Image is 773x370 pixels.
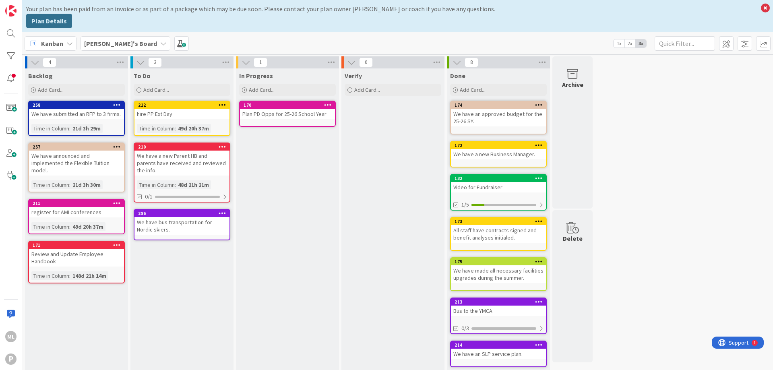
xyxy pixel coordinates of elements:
[84,39,157,48] b: [PERSON_NAME]'s Board
[134,151,229,176] div: We have a new Parent HB and parents have received and reviewed the info.
[460,86,486,93] span: Add Card...
[451,175,546,192] div: 132Video for Fundraiser
[455,259,546,265] div: 175
[455,102,546,108] div: 174
[134,143,229,151] div: 210
[70,271,108,280] div: 148d 21h 14m
[5,5,17,17] img: Visit kanbanzone.com
[345,72,362,80] span: Verify
[28,72,53,80] span: Backlog
[33,242,124,248] div: 171
[451,265,546,283] div: We have made all necessary facilities upgrades during the summer.
[451,298,546,306] div: 213
[451,182,546,192] div: Video for Fundraiser
[33,201,124,206] div: 211
[148,58,162,67] span: 3
[451,258,546,283] div: 175We have made all necessary facilities upgrades during the summer.
[359,58,373,67] span: 0
[635,39,646,48] span: 3x
[451,225,546,243] div: All staff have contracts signed and benefit analyses initialed.
[29,242,124,267] div: 171Review and Update Employee Handbook
[249,86,275,93] span: Add Card...
[451,109,546,126] div: We have an approved budget for the 25-26 SY.
[134,217,229,235] div: We have bus transportation for Nordic skiers.
[655,36,715,51] input: Quick Filter...
[354,86,380,93] span: Add Card...
[240,101,335,119] div: 170Plan PD Opps for 25-26 School Year
[254,58,267,67] span: 1
[29,101,124,119] div: 258We have submitted an RFP to 3 firms.
[134,143,229,176] div: 210We have a new Parent HB and parents have received and reviewed the info.
[451,101,546,109] div: 174
[451,101,546,126] div: 174We have an approved budget for the 25-26 SY.
[29,143,124,151] div: 257
[31,180,69,189] div: Time in Column
[33,144,124,150] div: 257
[29,151,124,176] div: We have announced and implemented the Flexible Tuition model.
[43,58,56,67] span: 4
[176,180,211,189] div: 48d 21h 21m
[29,109,124,119] div: We have submitted an RFP to 3 firms.
[465,58,478,67] span: 8
[451,218,546,225] div: 173
[134,101,229,119] div: 212hire PP Ext Day
[137,180,175,189] div: Time in Column
[17,1,37,11] span: Support
[29,207,124,217] div: register for AMI conferences
[134,210,229,235] div: 286We have bus transportation for Nordic skiers.
[138,102,229,108] div: 212
[70,124,103,133] div: 21d 3h 29m
[70,180,103,189] div: 21d 3h 30m
[38,86,64,93] span: Add Card...
[562,80,583,89] div: Archive
[455,176,546,181] div: 132
[451,298,546,316] div: 213Bus to the YMCA
[134,72,151,80] span: To Do
[33,102,124,108] div: 258
[42,3,44,10] div: 1
[244,102,335,108] div: 170
[451,258,546,265] div: 175
[563,234,583,243] div: Delete
[451,149,546,159] div: We have a new Business Manager.
[175,180,176,189] span: :
[137,124,175,133] div: Time in Column
[239,72,273,80] span: In Progress
[624,39,635,48] span: 2x
[41,39,63,48] span: Kanban
[26,4,757,14] div: Your plan has been paid from an invoice or as part of a package which may be due soon. Please con...
[451,142,546,149] div: 172
[134,109,229,119] div: hire PP Ext Day
[29,101,124,109] div: 258
[455,219,546,224] div: 173
[70,222,105,231] div: 49d 20h 37m
[29,200,124,217] div: 211register for AMI conferences
[31,222,69,231] div: Time in Column
[5,331,17,342] div: ML
[69,271,70,280] span: :
[451,175,546,182] div: 132
[138,211,229,216] div: 286
[143,86,169,93] span: Add Card...
[176,124,211,133] div: 49d 20h 37m
[461,201,469,209] span: 1/5
[138,144,229,150] div: 210
[69,222,70,231] span: :
[451,349,546,359] div: We have an SLP service plan.
[69,124,70,133] span: :
[145,192,153,201] span: 0/1
[451,218,546,243] div: 173All staff have contracts signed and benefit analyses initialed.
[5,353,17,365] div: P
[240,109,335,119] div: Plan PD Opps for 25-26 School Year
[455,143,546,148] div: 172
[29,249,124,267] div: Review and Update Employee Handbook
[175,124,176,133] span: :
[29,143,124,176] div: 257We have announced and implemented the Flexible Tuition model.
[451,341,546,349] div: 214
[69,180,70,189] span: :
[26,14,72,28] button: Plan Details
[455,342,546,348] div: 214
[451,142,546,159] div: 172We have a new Business Manager.
[31,271,69,280] div: Time in Column
[451,341,546,359] div: 214We have an SLP service plan.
